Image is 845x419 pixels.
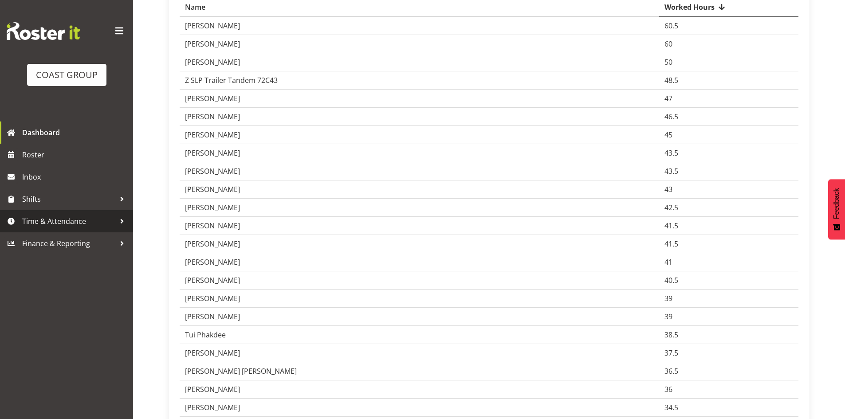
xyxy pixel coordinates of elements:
span: Finance & Reporting [22,237,115,250]
span: Shifts [22,192,115,206]
div: COAST GROUP [36,68,98,82]
span: 40.5 [664,275,678,285]
span: 39 [664,312,672,321]
td: Z SLP Trailer Tandem 72C43 [180,71,659,90]
span: 41.5 [664,239,678,249]
td: [PERSON_NAME] [180,126,659,144]
span: 43.5 [664,148,678,158]
td: [PERSON_NAME] [180,399,659,417]
span: 34.5 [664,403,678,412]
td: [PERSON_NAME] [180,108,659,126]
td: [PERSON_NAME] [180,53,659,71]
td: [PERSON_NAME] [180,271,659,290]
td: [PERSON_NAME] [180,90,659,108]
td: [PERSON_NAME] [180,162,659,180]
span: 45 [664,130,672,140]
span: Name [185,2,205,12]
span: 36.5 [664,366,678,376]
span: 37.5 [664,348,678,358]
td: [PERSON_NAME] [180,217,659,235]
td: [PERSON_NAME] [180,199,659,217]
button: Feedback - Show survey [828,179,845,239]
td: [PERSON_NAME] [180,144,659,162]
span: 39 [664,294,672,303]
span: 42.5 [664,203,678,212]
span: 46.5 [664,112,678,121]
td: [PERSON_NAME] [180,308,659,326]
span: Feedback [833,188,841,219]
td: [PERSON_NAME] [PERSON_NAME] [180,362,659,380]
span: 50 [664,57,672,67]
span: Dashboard [22,126,129,139]
span: 60.5 [664,21,678,31]
td: Tui Phakdee [180,326,659,344]
td: [PERSON_NAME] [180,253,659,271]
span: Worked Hours [664,2,715,12]
td: [PERSON_NAME] [180,235,659,253]
span: 60 [664,39,672,49]
span: 38.5 [664,330,678,340]
span: 43.5 [664,166,678,176]
span: 47 [664,94,672,103]
span: Inbox [22,170,129,184]
td: [PERSON_NAME] [180,380,659,399]
td: [PERSON_NAME] [180,180,659,199]
span: Time & Attendance [22,215,115,228]
span: 41 [664,257,672,267]
span: 36 [664,384,672,394]
td: [PERSON_NAME] [180,290,659,308]
td: [PERSON_NAME] [180,35,659,53]
td: [PERSON_NAME] [180,344,659,362]
td: [PERSON_NAME] [180,17,659,35]
span: Roster [22,148,129,161]
span: 41.5 [664,221,678,231]
span: 43 [664,184,672,194]
span: 48.5 [664,75,678,85]
img: Rosterit website logo [7,22,80,40]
